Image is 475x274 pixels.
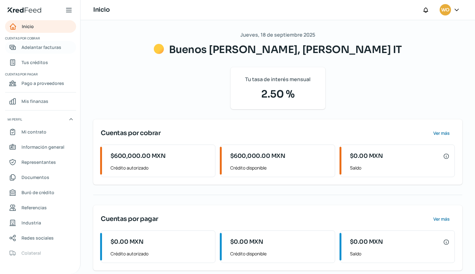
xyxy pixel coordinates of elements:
span: Cuentas por cobrar [5,35,75,41]
span: Información general [21,143,64,151]
span: Colateral [21,249,41,257]
a: Redes sociales [5,232,76,244]
span: Ver más [433,131,450,135]
button: Ver más [428,213,455,225]
span: Jueves, 18 de septiembre 2025 [240,30,315,39]
a: Mis finanzas [5,95,76,108]
span: Documentos [21,173,49,181]
h1: Inicio [93,5,110,15]
span: Mi contrato [21,128,46,136]
span: Cuentas por pagar [5,71,75,77]
a: Información general [5,141,76,153]
span: $0.00 MXN [350,238,383,246]
span: Cuentas por pagar [101,214,158,224]
button: Ver más [428,127,455,140]
span: $600,000.00 MXN [111,152,166,160]
span: Buró de crédito [21,188,54,196]
img: Saludos [154,44,164,54]
span: Crédito disponible [230,250,330,258]
span: Cuentas por cobrar [101,128,160,138]
span: Referencias [21,204,47,211]
span: Inicio [22,22,34,30]
span: Representantes [21,158,56,166]
span: Saldo [350,250,449,258]
span: 2.50 % [238,86,318,102]
span: Adelantar facturas [21,43,61,51]
span: Saldo [350,164,449,172]
a: Pago a proveedores [5,77,76,90]
span: $0.00 MXN [111,238,144,246]
span: Industria [21,219,41,227]
span: Crédito autorizado [111,250,210,258]
span: Pago a proveedores [21,79,64,87]
a: Documentos [5,171,76,184]
span: Buenos [PERSON_NAME], [PERSON_NAME] IT [169,43,402,56]
span: Tus créditos [21,58,48,66]
a: Adelantar facturas [5,41,76,54]
span: Mi perfil [8,116,22,122]
span: Crédito disponible [230,164,330,172]
span: $0.00 MXN [230,238,263,246]
a: Industria [5,217,76,229]
a: Mi contrato [5,126,76,138]
span: Mis finanzas [21,97,48,105]
span: WO [441,6,449,14]
a: Representantes [5,156,76,169]
a: Buró de crédito [5,186,76,199]
span: Ver más [433,217,450,221]
span: Crédito autorizado [111,164,210,172]
span: Tu tasa de interés mensual [245,75,310,84]
a: Referencias [5,201,76,214]
a: Colateral [5,247,76,259]
span: $600,000.00 MXN [230,152,286,160]
span: $0.00 MXN [350,152,383,160]
span: Redes sociales [21,234,54,242]
a: Inicio [5,20,76,33]
a: Tus créditos [5,56,76,69]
